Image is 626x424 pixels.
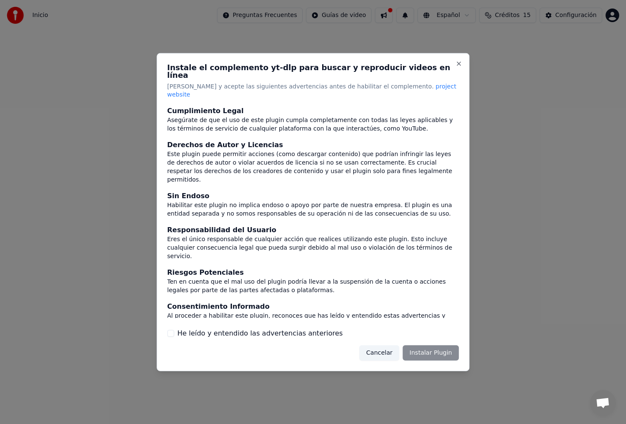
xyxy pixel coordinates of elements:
[167,312,459,329] div: Al proceder a habilitar este plugin, reconoces que has leído y entendido estas advertencias y ace...
[167,225,459,235] div: Responsabilidad del Usuario
[167,116,459,133] div: Asegúrate de que el uso de este plugin cumpla completamente con todas las leyes aplicables y los ...
[177,328,343,339] label: He leído y entendido las advertencias anteriores
[167,63,459,79] h2: Instale el complemento yt-dlp para buscar y reproducir videos en línea
[167,235,459,261] div: Eres el único responsable de cualquier acción que realices utilizando este plugin. Esto incluye c...
[167,201,459,218] div: Habilitar este plugin no implica endoso o apoyo por parte de nuestra empresa. El plugin es una en...
[167,82,459,99] p: [PERSON_NAME] y acepte las siguientes advertencias antes de habilitar el complemento.
[167,140,459,150] div: Derechos de Autor y Licencias
[167,302,459,312] div: Consentimiento Informado
[167,278,459,295] div: Ten en cuenta que el mal uso del plugin podría llevar a la suspensión de la cuenta o acciones leg...
[167,267,459,278] div: Riesgos Potenciales
[167,191,459,201] div: Sin Endoso
[167,150,459,184] div: Este plugin puede permitir acciones (como descargar contenido) que podrían infringir las leyes de...
[167,106,459,116] div: Cumplimiento Legal
[167,83,456,98] span: project website
[360,345,400,361] button: Cancelar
